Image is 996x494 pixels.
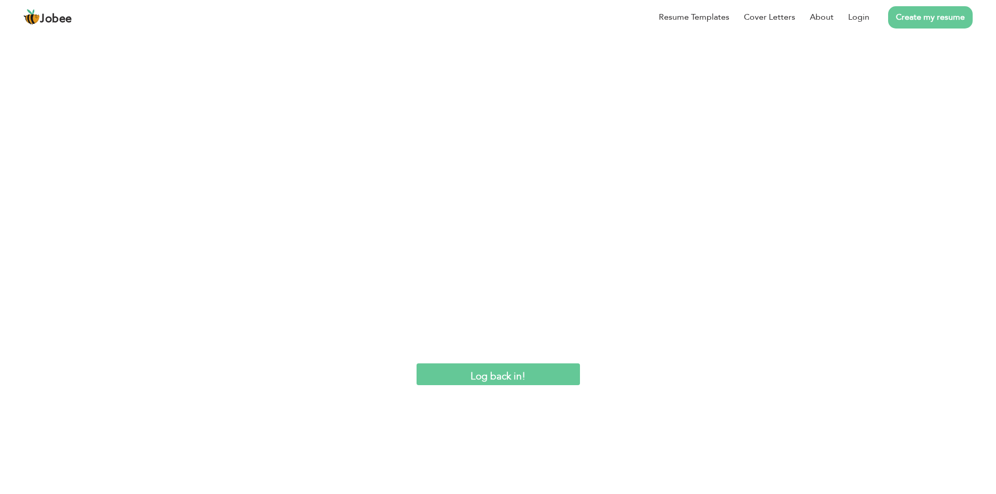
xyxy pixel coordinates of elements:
[23,9,72,25] a: Jobee
[417,363,580,386] input: Log back in!
[40,13,72,25] span: Jobee
[888,6,973,29] a: Create my resume
[848,11,869,23] a: Login
[744,11,795,23] a: Cover Letters
[23,9,40,25] img: jobee.io
[810,11,834,23] a: About
[659,11,729,23] a: Resume Templates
